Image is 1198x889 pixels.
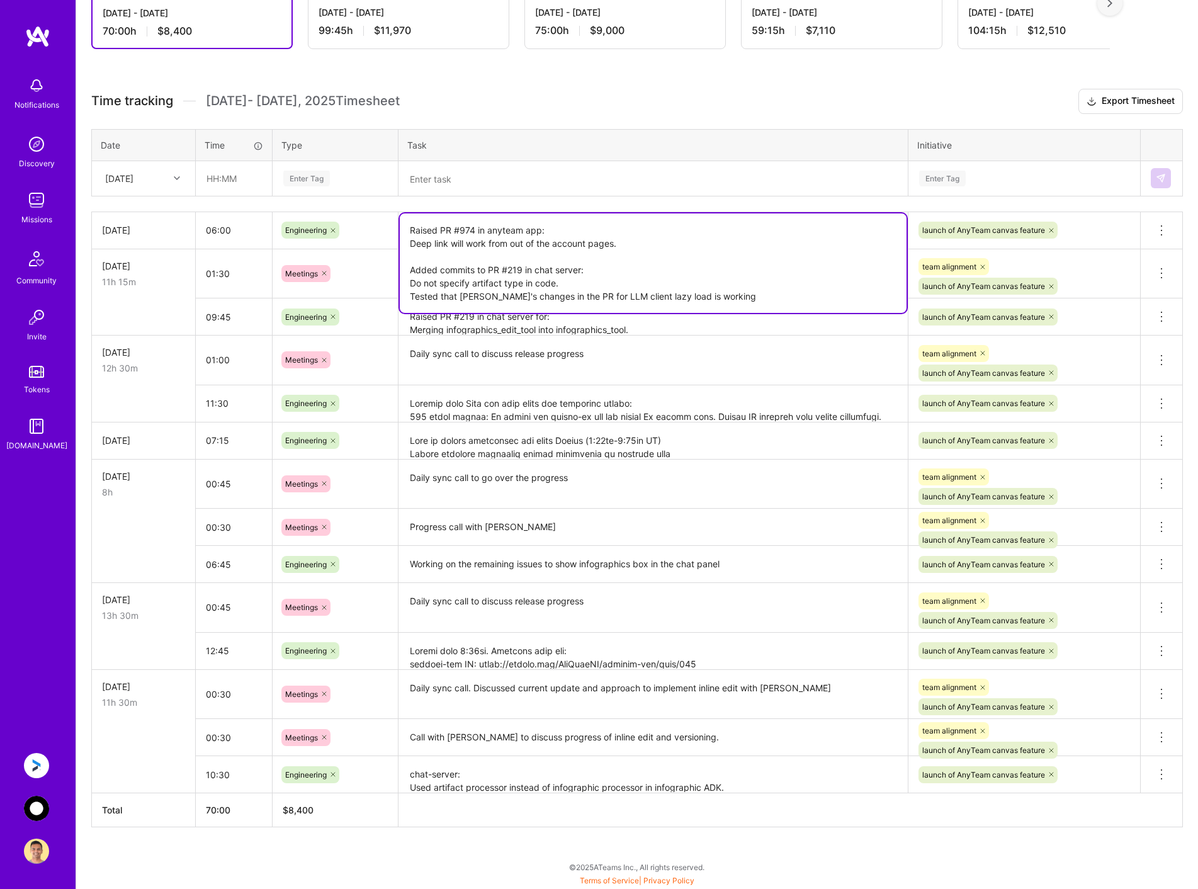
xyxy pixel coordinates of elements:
span: Meetings [285,689,318,699]
th: Task [398,129,908,161]
i: icon Download [1087,95,1097,108]
div: [DATE] [102,470,185,483]
span: launch of AnyTeam canvas feature [922,616,1045,625]
a: Anguleris: BIMsmart AI MVP [21,753,52,778]
span: Engineering [285,312,327,322]
span: Meetings [285,733,318,742]
img: User Avatar [24,839,49,864]
div: [DATE] [105,172,133,185]
span: Meetings [285,355,318,365]
div: [DATE] - [DATE] [752,6,932,19]
span: Meetings [285,479,318,489]
div: Enter Tag [919,169,966,188]
img: bell [24,73,49,98]
textarea: Loremip dolo Sita con adip elits doe temporinc utlabo: 595 etdol magnaa: En admini ven quisno-ex ... [400,387,907,421]
div: Invite [27,330,47,343]
textarea: Daily sync call to discuss release progress [400,337,907,384]
span: launch of AnyTeam canvas feature [922,436,1045,445]
input: HH:MM [196,591,272,624]
span: team alignment [922,516,976,525]
img: Submit [1156,173,1166,183]
span: launch of AnyTeam canvas feature [922,770,1045,779]
span: Meetings [285,523,318,532]
textarea: Daily sync call to discuss release progress [400,584,907,631]
textarea: Daily sync call. Discussed current update and approach to implement inline edit with [PERSON_NAME] [400,671,907,718]
span: launch of AnyTeam canvas feature [922,535,1045,545]
div: 59:15 h [752,24,932,37]
span: launch of AnyTeam canvas feature [922,646,1045,655]
div: 99:45 h [319,24,499,37]
span: $8,400 [157,25,192,38]
div: Discovery [19,157,55,170]
input: HH:MM [196,343,272,377]
textarea: Daily sync call to go over the progress [400,461,907,508]
textarea: chat-server: Used artifact processor instead of infographic processor in infographic ADK. Created... [400,757,907,792]
span: launch of AnyTeam canvas feature [922,281,1045,291]
textarea: Raised PR #219 in chat server for: Merging infographics_edit_tool into infographics_tool. Replace... [400,300,907,334]
div: 8h [102,485,185,499]
div: [DATE] - [DATE] [535,6,715,19]
span: launch of AnyTeam canvas feature [922,399,1045,408]
span: Meetings [285,603,318,612]
span: launch of AnyTeam canvas feature [922,560,1045,569]
div: 12h 30m [102,361,185,375]
div: © 2025 ATeams Inc., All rights reserved. [76,851,1198,883]
span: launch of AnyTeam canvas feature [922,225,1045,235]
img: logo [25,25,50,48]
div: Community [16,274,57,287]
img: Community [21,244,52,274]
input: HH:MM [196,257,272,290]
div: [DATE] [102,346,185,359]
img: tokens [29,366,44,378]
span: Meetings [285,269,318,278]
input: HH:MM [196,387,272,420]
span: Engineering [285,399,327,408]
img: discovery [24,132,49,157]
textarea: Call with [PERSON_NAME] to discuss progress of inline edit and versioning. [400,720,907,755]
div: Notifications [14,98,59,111]
span: Engineering [285,225,327,235]
div: 13h 30m [102,609,185,622]
div: 75:00 h [535,24,715,37]
textarea: Working on the remaining issues to show infographics box in the chat panel [400,547,907,582]
span: team alignment [922,726,976,735]
div: [DOMAIN_NAME] [6,439,67,452]
span: Engineering [285,436,327,445]
span: Engineering [285,770,327,779]
img: AnyTeam: Team for AI-Powered Sales Platform [24,796,49,821]
div: [DATE] [102,593,185,606]
img: Anguleris: BIMsmart AI MVP [24,753,49,778]
button: Export Timesheet [1078,89,1183,114]
span: launch of AnyTeam canvas feature [922,312,1045,322]
span: Engineering [285,646,327,655]
div: 11h 30m [102,696,185,709]
a: Privacy Policy [643,876,694,885]
span: Engineering [285,560,327,569]
div: [DATE] [102,434,185,447]
span: $ 8,400 [283,805,314,815]
span: [DATE] - [DATE] , 2025 Timesheet [206,93,400,109]
i: icon Chevron [174,175,180,181]
a: AnyTeam: Team for AI-Powered Sales Platform [21,796,52,821]
span: team alignment [922,682,976,692]
span: $7,110 [806,24,835,37]
input: HH:MM [196,213,272,247]
img: teamwork [24,188,49,213]
span: launch of AnyTeam canvas feature [922,702,1045,711]
span: $12,510 [1027,24,1066,37]
input: HH:MM [196,467,272,501]
textarea: Loremi dolo 8:36si. Ametcons adip eli: seddoei-tem IN: utlab://etdolo.mag/AliQuaeNI/adminim-ven/q... [400,634,907,669]
img: Invite [24,305,49,330]
a: Terms of Service [580,876,639,885]
input: HH:MM [196,511,272,544]
input: HH:MM [196,548,272,581]
th: Date [92,129,196,161]
div: [DATE] - [DATE] [103,6,281,20]
span: launch of AnyTeam canvas feature [922,368,1045,378]
input: HH:MM [196,634,272,667]
div: [DATE] [102,259,185,273]
span: launch of AnyTeam canvas feature [922,492,1045,501]
span: $11,970 [374,24,411,37]
span: team alignment [922,349,976,358]
div: Enter Tag [283,169,330,188]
